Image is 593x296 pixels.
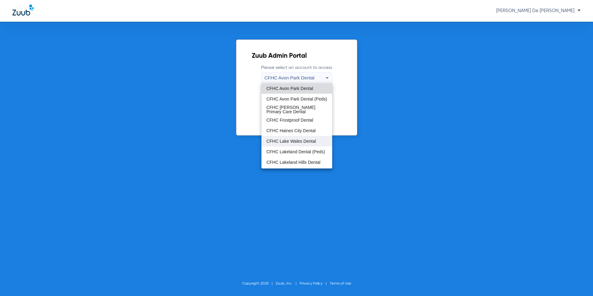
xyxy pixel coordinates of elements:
[266,105,327,114] span: CFHC [PERSON_NAME] Primary Care Dental
[266,128,316,133] span: CFHC Haines City Dental
[266,86,313,91] span: CFHC Avon Park Dental
[266,97,327,101] span: CFHC Avon Park Dental (Peds)
[562,266,593,296] iframe: Chat Widget
[266,118,313,122] span: CFHC Frostproof Dental
[266,150,325,154] span: CFHC Lakeland Dental (Peds)
[266,160,320,164] span: CFHC Lakeland Hills Dental
[266,139,316,143] span: CFHC Lake Wales Dental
